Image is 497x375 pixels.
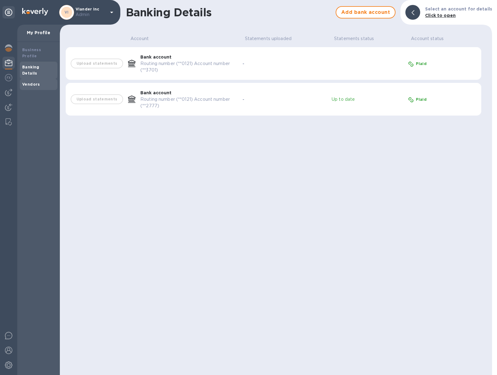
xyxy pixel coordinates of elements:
[140,96,238,109] p: Routing number (**0121) Account number (**2777)
[140,55,172,59] b: Bank account
[334,35,374,42] p: Statements status
[5,59,12,67] img: My Profile
[22,82,40,87] b: Vendors
[242,61,244,66] b: -
[22,65,39,75] b: Banking Details
[341,9,390,16] span: Add bank account
[76,11,106,18] p: Admin
[22,30,55,36] p: My Profile
[425,13,456,18] b: Click to open
[242,97,244,102] b: -
[140,90,172,95] b: Bank account
[336,6,396,18] button: Add bank account
[2,6,15,18] div: Unpin categories
[416,61,427,66] b: Plaid
[411,35,444,42] p: Account status
[64,10,69,14] b: VI
[126,6,326,19] h1: Banking Details
[245,35,292,42] p: Statements uploaded
[130,35,149,42] p: Account
[140,60,238,73] p: Routing number (**0121) Account number (**3701)
[22,8,48,15] img: Logo
[416,97,427,102] b: Plaid
[425,6,492,11] b: Select an account for details
[76,7,106,18] p: Viander inc
[5,74,12,81] img: Foreign exchange
[22,47,41,58] b: Business Profile
[332,96,404,103] p: Up to date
